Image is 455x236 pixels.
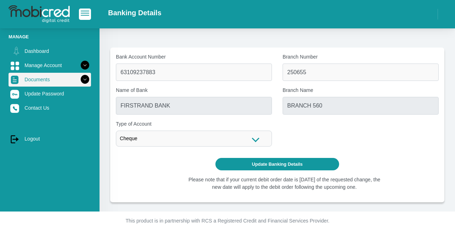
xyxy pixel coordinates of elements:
h2: Banking Details [108,9,161,17]
a: Dashboard [9,44,91,58]
label: Bank Account Number [116,53,272,61]
input: Name of Bank [116,97,272,114]
li: Please note that if your current debit order date is [DATE] of the requested change, the new date... [186,176,383,191]
a: Update Password [9,87,91,100]
a: Manage Account [9,59,91,72]
label: Branch Name [283,87,439,94]
div: Cheque [116,131,272,147]
p: This product is in partnership with RCS a Registered Credit and Financial Services Provider. [30,217,425,225]
input: Branch Number [283,64,439,81]
a: Documents [9,73,91,86]
img: logo-mobicred.svg [9,5,70,23]
a: Logout [9,132,91,146]
button: Update Banking Details [215,158,339,170]
input: Branch Name [283,97,439,114]
input: Bank Account Number [116,64,272,81]
label: Name of Bank [116,87,272,94]
li: Manage [9,33,91,40]
label: Branch Number [283,53,439,61]
label: Type of Account [116,120,272,128]
a: Contact Us [9,101,91,115]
